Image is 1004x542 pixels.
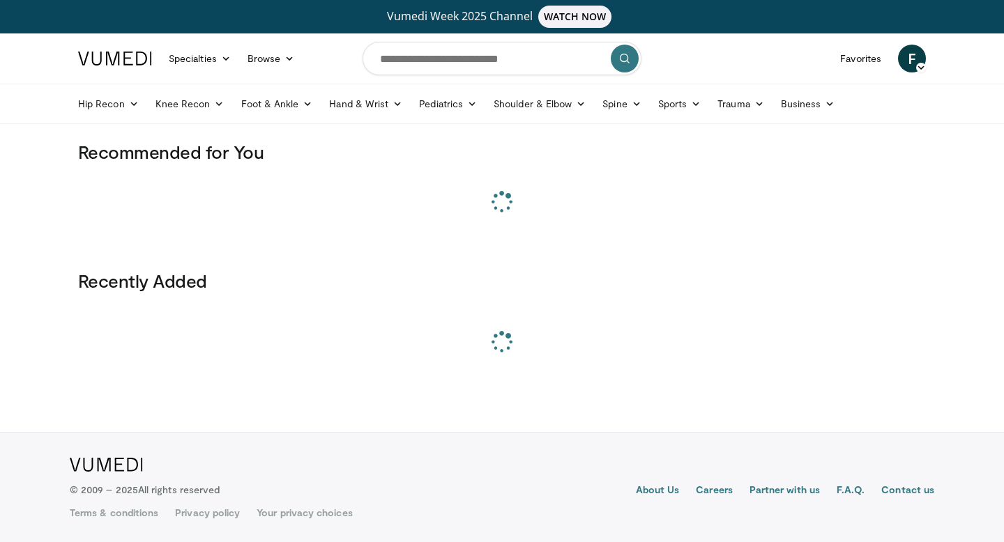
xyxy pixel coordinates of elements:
[78,141,926,163] h3: Recommended for You
[138,483,220,495] span: All rights reserved
[78,52,152,65] img: VuMedi Logo
[147,90,233,118] a: Knee Recon
[70,506,158,520] a: Terms & conditions
[78,270,926,292] h3: Recently Added
[650,90,710,118] a: Sports
[485,90,594,118] a: Shoulder & Elbow
[898,45,926,72] a: F
[257,506,352,520] a: Your privacy choices
[837,483,865,500] a: F.A.Q.
[538,6,612,28] span: WATCH NOW
[696,483,733,500] a: Careers
[832,45,890,72] a: Favorites
[709,90,773,118] a: Trauma
[881,483,934,500] a: Contact us
[160,45,239,72] a: Specialties
[70,458,143,472] img: VuMedi Logo
[363,42,641,75] input: Search topics, interventions
[321,90,411,118] a: Hand & Wrist
[80,6,924,28] a: Vumedi Week 2025 ChannelWATCH NOW
[70,483,220,497] p: © 2009 – 2025
[239,45,303,72] a: Browse
[773,90,844,118] a: Business
[636,483,680,500] a: About Us
[233,90,321,118] a: Foot & Ankle
[750,483,820,500] a: Partner with us
[70,90,147,118] a: Hip Recon
[175,506,240,520] a: Privacy policy
[411,90,485,118] a: Pediatrics
[594,90,649,118] a: Spine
